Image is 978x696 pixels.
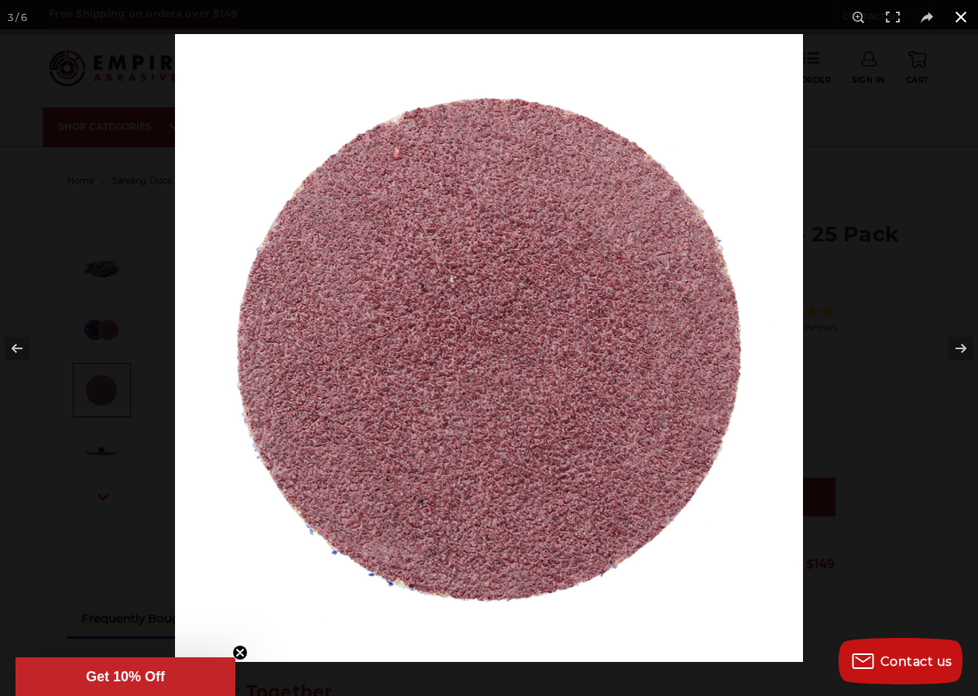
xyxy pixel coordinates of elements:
button: Close teaser [232,645,248,660]
div: Get 10% OffClose teaser [15,657,235,696]
button: Next (arrow right) [924,310,978,387]
span: Get 10% Off [86,669,165,684]
span: Contact us [880,654,952,669]
button: Contact us [839,638,963,684]
img: 2-inch-red-alum-oxide-quick-change-disc__35618.1701717761.jpg [175,34,803,662]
